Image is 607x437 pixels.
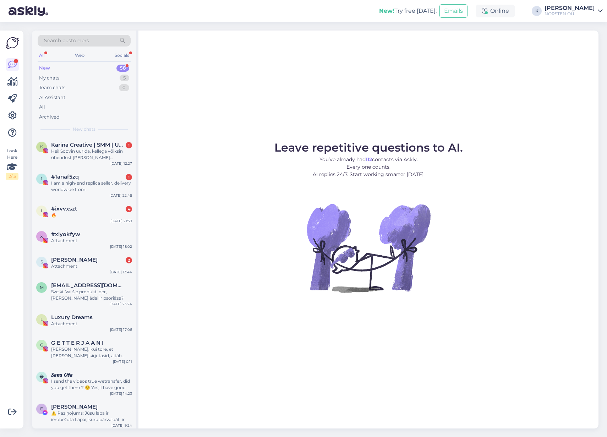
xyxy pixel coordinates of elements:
div: 🔥 [51,212,132,218]
span: i [41,208,42,213]
span: E [40,406,43,411]
div: 2 [126,257,132,263]
span: #1anaf5zq [51,174,79,180]
div: Look Here [6,148,18,180]
span: G E T T E R J A A N I [51,340,104,346]
span: Leave repetitive questions to AI. [274,141,463,154]
div: 58 [116,65,129,72]
div: 0 [119,84,129,91]
div: I am a high-end replica seller, delivery worldwide from [GEOGRAPHIC_DATA]. We offer Swiss watches... [51,180,132,193]
span: 𝑺𝒂𝒏𝒂 𝑶𝒔̌𝒂 [51,372,73,378]
div: My chats [39,75,59,82]
span: Emai Kaji [51,404,98,410]
b: 112 [366,156,372,163]
div: I send the videos true wetransfer, did you get them ? ☺️ Yes, I have good audience 🫶🏼🙌🏼 I will th... [51,378,132,391]
div: [DATE] 23:24 [109,301,132,307]
span: Solvita Anikonova [51,257,98,263]
div: All [38,51,46,60]
p: You’ve already had contacts via Askly. Every one counts. AI replies 24/7. Start working smarter [... [274,156,463,178]
div: [DATE] 17:06 [110,327,132,332]
div: [DATE] 0:11 [113,359,132,364]
div: [DATE] 21:59 [110,218,132,224]
div: [DATE] 18:02 [110,244,132,249]
span: mairasvincicka@inbox.lv [51,282,125,289]
img: No Chat active [305,184,432,312]
div: Attachment [51,237,132,244]
div: 1 [126,174,132,180]
span: x [40,234,43,239]
img: Askly Logo [6,36,19,50]
span: Search customers [44,37,89,44]
div: All [39,104,45,111]
div: Online [476,5,515,17]
div: Web [73,51,86,60]
div: Team chats [39,84,65,91]
div: 5 [120,75,129,82]
div: Sveiki. Vai šie produkti der, [PERSON_NAME] ādai ir psoriāze? [51,289,132,301]
span: #xlyokfyw [51,231,80,237]
div: Attachment [51,263,132,269]
span: 1 [41,176,42,181]
div: [DATE] 9:24 [111,423,132,428]
button: Emails [439,4,467,18]
span: S [40,259,43,264]
span: G [40,342,43,348]
a: [PERSON_NAME]NORSTEN OÜ [545,5,603,17]
div: NORSTEN OÜ [545,11,595,17]
div: [PERSON_NAME] [545,5,595,11]
span: Karina Creative | SMM | UGC [51,142,125,148]
div: [DATE] 22:48 [109,193,132,198]
div: [DATE] 12:27 [110,161,132,166]
div: [DATE] 13:44 [110,269,132,275]
div: ⚠️ Paziņojums: Jūsu lapa ir ierobežota Lapai, kuru pārvaldāt, ir ierobežotas noteiktas funkcijas,... [51,410,132,423]
div: 1 [126,142,132,148]
div: Socials [113,51,131,60]
div: Archived [39,114,60,121]
span: � [39,374,44,379]
div: New [39,65,50,72]
div: Attachment [51,321,132,327]
span: m [40,285,44,290]
div: 2 / 3 [6,173,18,180]
span: L [40,317,43,322]
span: K [40,144,43,149]
div: [DATE] 14:23 [110,391,132,396]
div: Try free [DATE]: [379,7,437,15]
div: K [532,6,542,16]
span: #ixvvxszt [51,206,77,212]
div: [PERSON_NAME], kui tore, et [PERSON_NAME] kirjutasid, aitäh sulle!✨ Ma armastan juustega tegeleda... [51,346,132,359]
div: Hei! Soovin uurida, kellega võiksin ühendust [PERSON_NAME] turunduse ja koostöö teemadel? 😊 Tänad... [51,148,132,161]
span: Luxury Dreams [51,314,93,321]
span: New chats [73,126,95,132]
div: AI Assistant [39,94,65,101]
div: 4 [126,206,132,212]
b: New! [379,7,394,14]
